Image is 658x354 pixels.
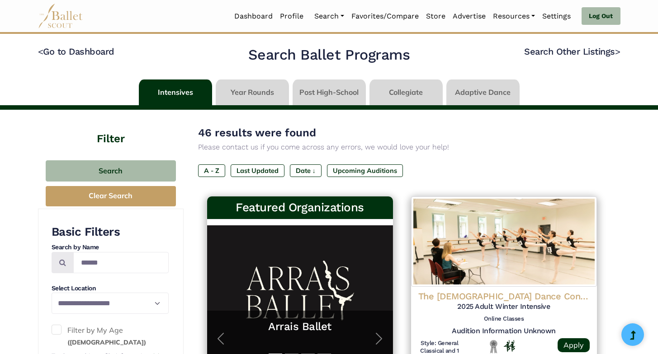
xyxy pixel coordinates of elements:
a: <Go to Dashboard [38,46,114,57]
label: A - Z [198,164,225,177]
a: Favorites/Compare [348,7,422,26]
a: Settings [539,7,574,26]
span: 46 results were found [198,126,316,139]
a: Resources [489,7,539,26]
button: Search [46,160,176,182]
h2: Search Ballet Programs [248,46,410,65]
code: > [615,46,620,57]
h4: The [DEMOGRAPHIC_DATA] Dance Connection [418,290,590,302]
a: Log Out [582,7,620,25]
li: Adaptive Dance [445,79,521,105]
button: Clear Search [46,186,176,206]
h4: Filter [38,110,184,147]
h3: Basic Filters [52,224,169,240]
h4: Select Location [52,284,169,293]
h5: Audition Information Unknown [418,326,590,336]
img: In Person [504,340,515,352]
img: Local [488,340,499,354]
li: Collegiate [368,79,445,105]
label: Date ↓ [290,164,322,177]
a: Search [311,7,348,26]
a: Arrais Ballet [216,320,384,334]
h5: 2025 Adult Winter Intensive [418,302,590,312]
li: Post High-School [291,79,368,105]
h4: Search by Name [52,243,169,252]
label: Last Updated [231,164,284,177]
a: Search Other Listings> [524,46,620,57]
li: Intensives [137,79,214,105]
img: Logo [411,196,597,287]
h6: Online Classes [418,315,590,323]
a: Apply [558,338,590,352]
a: Advertise [449,7,489,26]
a: Dashboard [231,7,276,26]
li: Year Rounds [214,79,291,105]
code: < [38,46,43,57]
p: Please contact us if you come across any errors, we would love your help! [198,141,606,153]
label: Filter by My Age [52,325,169,348]
h3: Featured Organizations [214,200,386,215]
a: Store [422,7,449,26]
a: Profile [276,7,307,26]
label: Upcoming Auditions [327,164,403,177]
small: ([DEMOGRAPHIC_DATA]) [67,338,146,346]
input: Search by names... [73,252,169,273]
